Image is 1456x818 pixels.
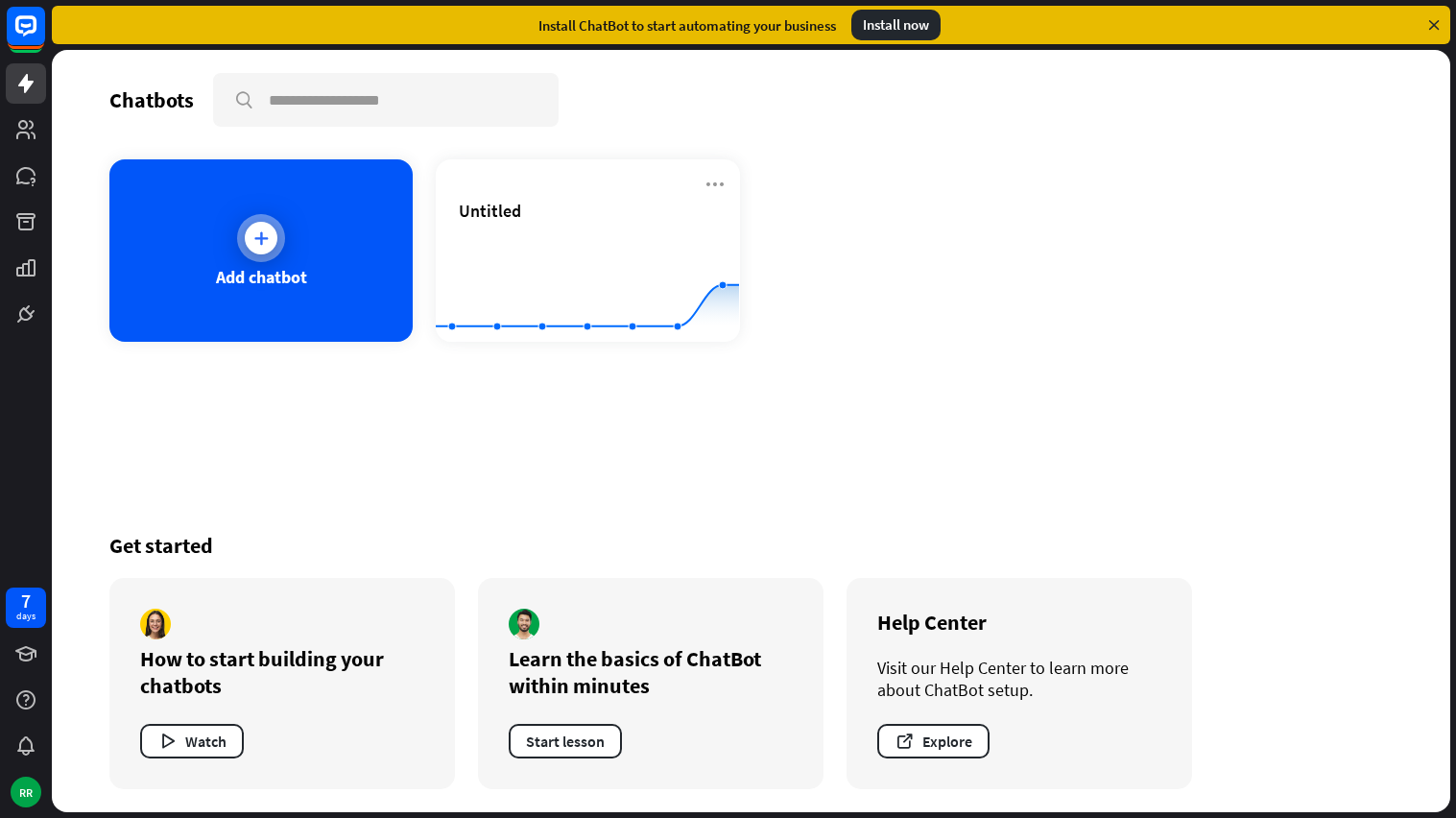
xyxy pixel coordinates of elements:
div: Get started [109,532,1393,559]
div: Install ChatBot to start automating your business [538,16,836,35]
div: Chatbots [109,86,194,113]
div: Add chatbot [216,266,307,288]
div: RR [11,777,41,807]
img: author [140,609,171,639]
div: How to start building your chatbots [140,645,424,699]
img: author [509,609,539,639]
button: Explore [877,724,990,758]
a: 7 days [6,588,46,628]
span: Untitled [459,200,521,222]
div: Visit our Help Center to learn more about ChatBot setup. [877,657,1161,701]
div: Learn the basics of ChatBot within minutes [509,645,793,699]
button: Watch [140,724,244,758]
div: Install now [851,10,941,40]
div: Help Center [877,609,1161,636]
div: days [16,610,36,623]
button: Start lesson [509,724,622,758]
div: 7 [21,592,31,610]
button: Open LiveChat chat widget [15,8,73,65]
